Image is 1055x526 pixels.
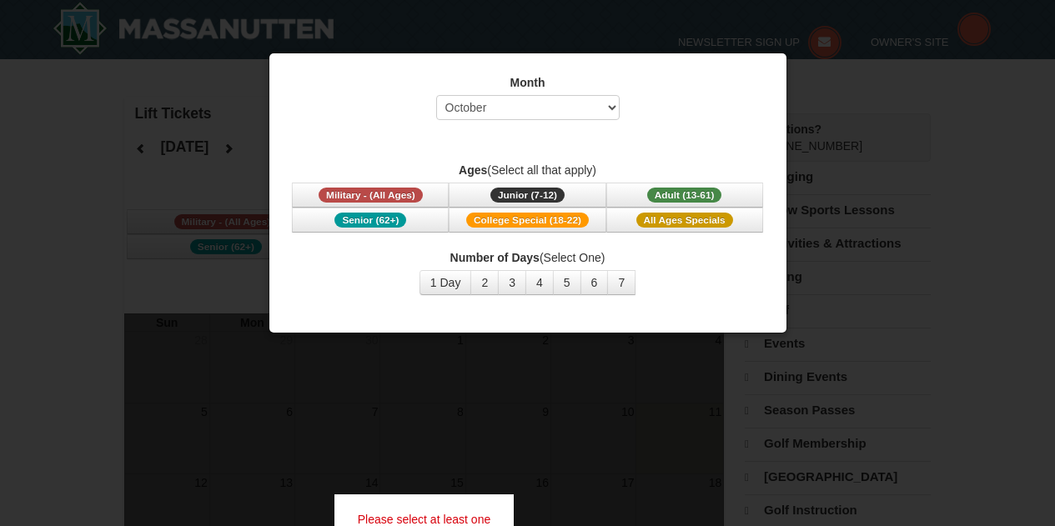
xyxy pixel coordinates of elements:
span: Adult (13-61) [647,188,722,203]
label: (Select all that apply) [290,162,766,178]
button: 5 [553,270,581,295]
span: All Ages Specials [636,213,733,228]
label: (Select One) [290,249,766,266]
button: College Special (18-22) [449,208,605,233]
strong: Number of Days [450,251,540,264]
button: 1 Day [419,270,472,295]
span: Military - (All Ages) [319,188,423,203]
span: Senior (62+) [334,213,406,228]
button: Adult (13-61) [606,183,763,208]
button: 3 [498,270,526,295]
button: 4 [525,270,554,295]
strong: Ages [459,163,487,177]
button: 6 [580,270,609,295]
button: Senior (62+) [292,208,449,233]
button: All Ages Specials [606,208,763,233]
button: 7 [607,270,636,295]
span: Junior (7-12) [490,188,565,203]
strong: Month [510,76,545,89]
button: Junior (7-12) [449,183,605,208]
button: Military - (All Ages) [292,183,449,208]
span: College Special (18-22) [466,213,589,228]
button: 2 [470,270,499,295]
